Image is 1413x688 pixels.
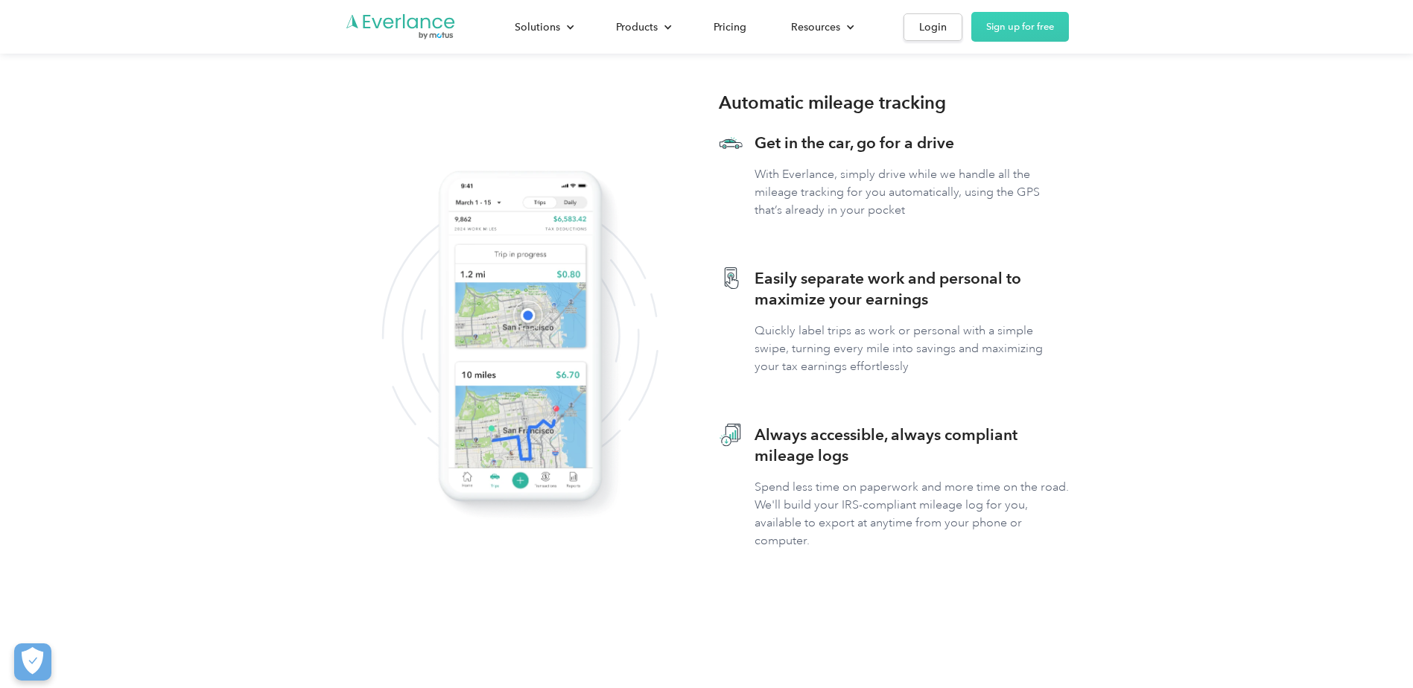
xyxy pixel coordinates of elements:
[14,643,51,681] button: Cookies Settings
[601,14,684,40] div: Products
[755,478,1069,550] p: Spend less time on paperwork and more time on the road. We'll build your IRS-compliant mileage lo...
[755,268,1069,310] h3: Easily separate work and personal to maximize your earnings
[919,18,947,36] div: Login
[971,12,1069,42] a: Sign up for free
[616,18,658,36] div: Products
[776,14,866,40] div: Resources
[755,322,1069,375] p: Quickly label trips as work or personal with a simple swipe, turning every mile into savings and ...
[714,18,746,36] div: Pricing
[345,13,457,41] a: Go to homepage
[415,147,625,524] img: Everlance top mileage tracking app
[699,14,761,40] a: Pricing
[755,165,1069,219] p: With Everlance, simply drive while we handle all the mileage tracking for you automatically, usin...
[791,18,840,36] div: Resources
[755,133,1069,153] h3: Get in the car, go for a drive
[500,14,586,40] div: Solutions
[904,13,962,41] a: Login
[719,89,946,116] h3: Automatic mileage tracking
[515,18,560,36] div: Solutions
[755,424,1069,466] h3: Always accessible, always compliant mileage logs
